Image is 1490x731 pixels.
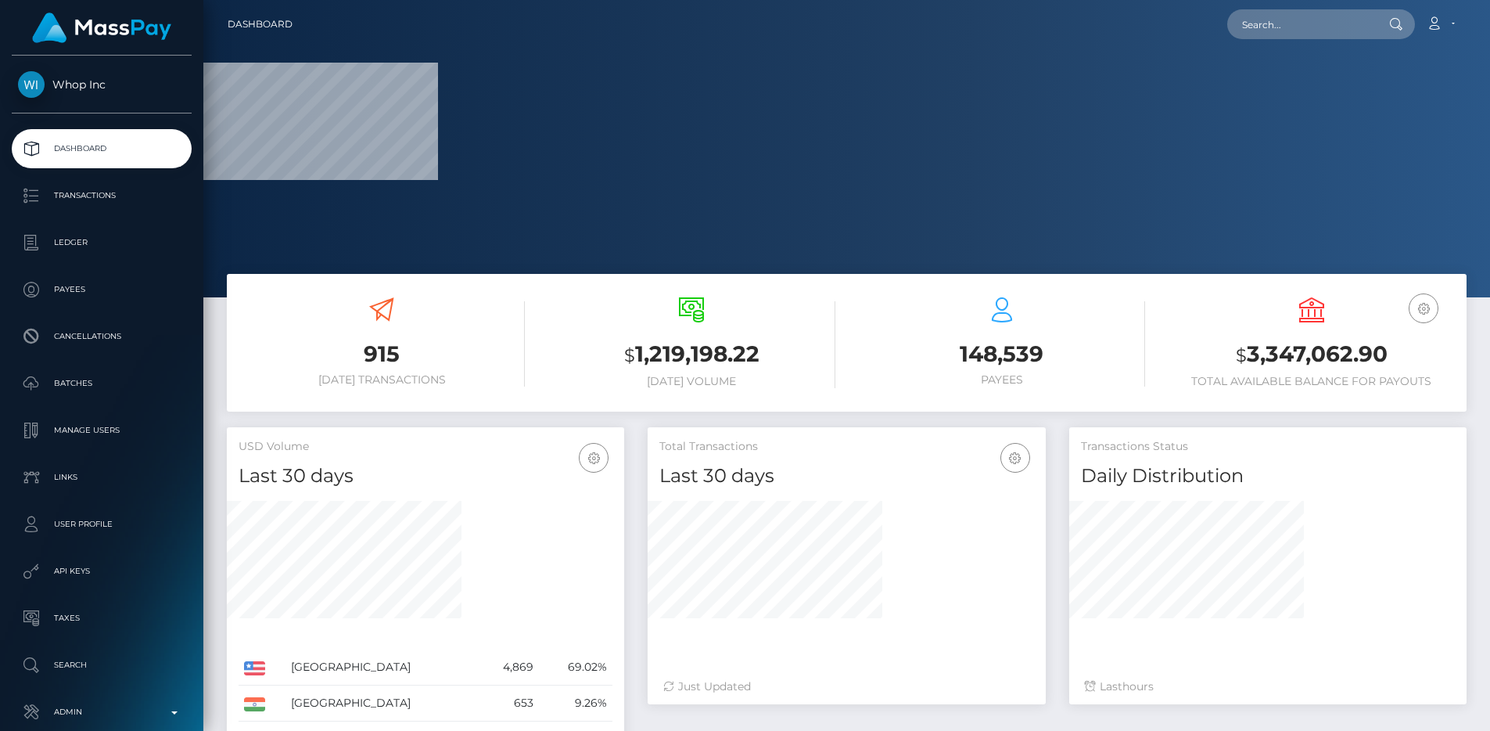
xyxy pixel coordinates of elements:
img: IN.png [244,697,265,711]
a: Manage Users [12,411,192,450]
img: US.png [244,661,265,675]
h3: 148,539 [859,339,1145,369]
div: Just Updated [663,679,1029,695]
span: Whop Inc [12,77,192,92]
a: User Profile [12,505,192,544]
a: API Keys [12,552,192,591]
a: Taxes [12,599,192,638]
h5: USD Volume [239,439,612,455]
h3: 3,347,062.90 [1169,339,1455,371]
h6: [DATE] Transactions [239,373,525,387]
a: Batches [12,364,192,403]
a: Cancellations [12,317,192,356]
p: Links [18,466,185,489]
p: Transactions [18,184,185,207]
p: Ledger [18,231,185,254]
h4: Daily Distribution [1081,463,1455,490]
p: Taxes [18,607,185,630]
h4: Last 30 days [239,463,612,490]
h5: Transactions Status [1081,439,1455,455]
h5: Total Transactions [659,439,1033,455]
small: $ [1236,344,1247,366]
img: Whop Inc [18,71,45,98]
h4: Last 30 days [659,463,1033,490]
td: [GEOGRAPHIC_DATA] [285,686,478,722]
a: Dashboard [12,129,192,168]
h6: Total Available Balance for Payouts [1169,375,1455,388]
a: Search [12,646,192,685]
p: Search [18,654,185,677]
td: [GEOGRAPHIC_DATA] [285,650,478,686]
p: Manage Users [18,419,185,442]
p: Cancellations [18,325,185,348]
small: $ [624,344,635,366]
p: Dashboard [18,137,185,160]
p: API Keys [18,560,185,583]
td: 4,869 [478,650,539,686]
p: User Profile [18,513,185,536]
p: Payees [18,278,185,301]
h6: Payees [859,373,1145,387]
h3: 1,219,198.22 [548,339,835,371]
div: Last hours [1085,679,1451,695]
td: 653 [478,686,539,722]
h6: [DATE] Volume [548,375,835,388]
a: Links [12,458,192,497]
h3: 915 [239,339,525,369]
a: Dashboard [228,8,293,41]
p: Batches [18,372,185,395]
a: Payees [12,270,192,309]
p: Admin [18,700,185,724]
td: 9.26% [539,686,612,722]
img: MassPay Logo [32,13,171,43]
a: Transactions [12,176,192,215]
a: Ledger [12,223,192,262]
td: 69.02% [539,650,612,686]
input: Search... [1227,9,1374,39]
